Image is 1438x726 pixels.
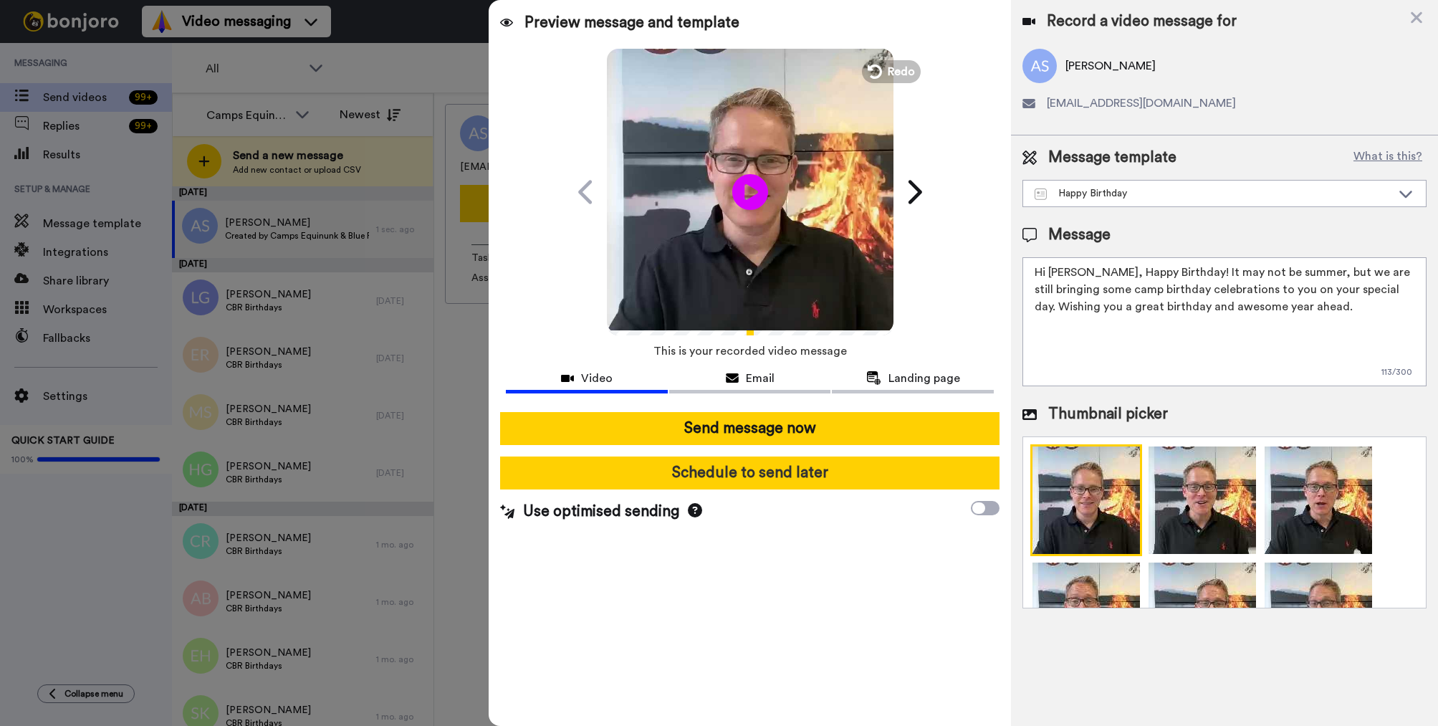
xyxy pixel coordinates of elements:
span: This is your recorded video message [653,335,847,367]
button: What is this? [1349,147,1427,168]
span: Message [1048,224,1111,246]
img: 9k= [1262,560,1374,672]
span: Landing page [888,370,960,387]
img: Message-temps.svg [1035,188,1047,200]
img: 2Q== [1146,560,1258,672]
img: Z [1030,560,1142,672]
span: Video [581,370,613,387]
img: 2Q== [1030,444,1142,556]
div: Happy Birthday [1035,186,1391,201]
span: Message template [1048,147,1176,168]
img: 9k= [1146,444,1258,556]
span: Use optimised sending [523,501,679,522]
textarea: Hi [PERSON_NAME], Happy Birthday! It may not be summer, but we are still bringing some camp birth... [1022,257,1427,386]
img: 2Q== [1262,444,1374,556]
button: Schedule to send later [500,457,1000,489]
span: Thumbnail picker [1048,403,1168,425]
span: Email [746,370,775,387]
span: [EMAIL_ADDRESS][DOMAIN_NAME] [1047,95,1236,112]
button: Send message now [500,412,1000,445]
